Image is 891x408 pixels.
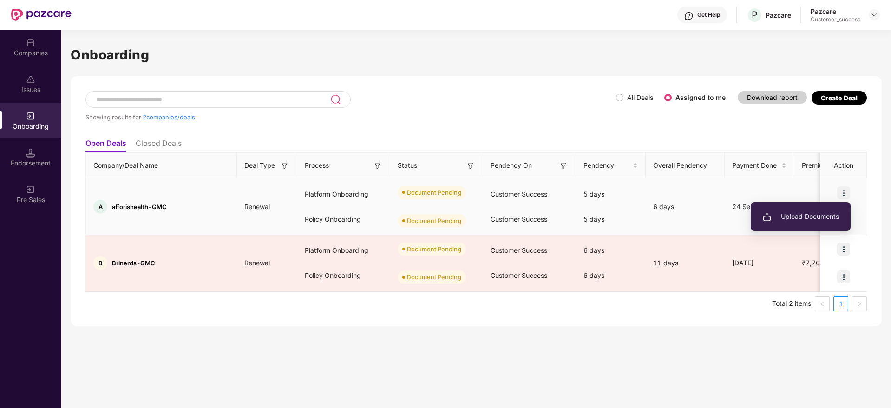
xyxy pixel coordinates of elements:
[732,160,780,171] span: Payment Done
[837,243,850,256] img: icon
[143,113,195,121] span: 2 companies/deals
[86,153,237,178] th: Company/Deal Name
[330,94,341,105] img: svg+xml;base64,PHN2ZyB3aWR0aD0iMjQiIGhlaWdodD0iMjUiIHZpZXdCb3g9IjAgMCAyNCAyNSIgZmlsbD0ibm9uZSIgeG...
[684,11,694,20] img: svg+xml;base64,PHN2ZyBpZD0iSGVscC0zMngzMiIgeG1sbnM9Imh0dHA6Ly93d3cudzMub3JnLzIwMDAvc3ZnIiB3aWR0aD...
[576,263,646,288] div: 6 days
[237,203,277,211] span: Renewal
[821,94,858,102] div: Create Deal
[762,211,839,222] span: Upload Documents
[26,75,35,84] img: svg+xml;base64,PHN2ZyBpZD0iSXNzdWVzX2Rpc2FibGVkIiB4bWxucz0iaHR0cDovL3d3dy53My5vcmcvMjAwMC9zdmciIH...
[815,296,830,311] button: left
[297,238,390,263] div: Platform Onboarding
[834,297,848,311] a: 1
[871,11,878,19] img: svg+xml;base64,PHN2ZyBpZD0iRHJvcGRvd24tMzJ4MzIiIHhtbG5zPSJodHRwOi8vd3d3LnczLm9yZy8yMDAwL3N2ZyIgd2...
[811,7,860,16] div: Pazcare
[407,272,461,282] div: Document Pending
[305,160,329,171] span: Process
[794,153,855,178] th: Premium Paid
[407,244,461,254] div: Document Pending
[725,202,794,212] div: 24 Sep 2025
[852,296,867,311] button: right
[837,270,850,283] img: icon
[725,258,794,268] div: [DATE]
[697,11,720,19] div: Get Help
[93,256,107,270] div: B
[752,9,758,20] span: P
[811,16,860,23] div: Customer_success
[71,45,882,65] h1: Onboarding
[26,38,35,47] img: svg+xml;base64,PHN2ZyBpZD0iQ29tcGFuaWVzIiB4bWxucz0iaHR0cDovL3d3dy53My5vcmcvMjAwMC9zdmciIHdpZHRoPS...
[491,190,547,198] span: Customer Success
[398,160,417,171] span: Status
[576,182,646,207] div: 5 days
[136,138,182,152] li: Closed Deals
[112,259,155,267] span: Brinerds-GMC
[93,200,107,214] div: A
[491,160,532,171] span: Pendency On
[583,160,631,171] span: Pendency
[857,301,862,307] span: right
[833,296,848,311] li: 1
[26,148,35,158] img: svg+xml;base64,PHN2ZyB3aWR0aD0iMTQuNSIgaGVpZ2h0PSIxNC41IiB2aWV3Qm94PSIwIDAgMTYgMTYiIGZpbGw9Im5vbm...
[815,296,830,311] li: Previous Page
[646,258,725,268] div: 11 days
[738,91,807,104] button: Download report
[85,113,616,121] div: Showing results for
[766,11,791,20] div: Pazcare
[112,203,167,211] span: afforishealth-GMC
[407,216,461,225] div: Document Pending
[675,93,726,101] label: Assigned to me
[576,238,646,263] div: 6 days
[725,153,794,178] th: Payment Done
[85,138,126,152] li: Open Deals
[491,215,547,223] span: Customer Success
[627,93,653,101] label: All Deals
[11,9,72,21] img: New Pazcare Logo
[244,160,275,171] span: Deal Type
[576,153,646,178] th: Pendency
[466,161,475,171] img: svg+xml;base64,PHN2ZyB3aWR0aD0iMTYiIGhlaWdodD0iMTYiIHZpZXdCb3g9IjAgMCAxNiAxNiIgZmlsbD0ibm9uZSIgeG...
[576,207,646,232] div: 5 days
[491,271,547,279] span: Customer Success
[762,212,772,222] img: svg+xml;base64,PHN2ZyB3aWR0aD0iMjAiIGhlaWdodD0iMjAiIHZpZXdCb3g9IjAgMCAyMCAyMCIgZmlsbD0ibm9uZSIgeG...
[559,161,568,171] img: svg+xml;base64,PHN2ZyB3aWR0aD0iMTYiIGhlaWdodD0iMTYiIHZpZXdCb3g9IjAgMCAxNiAxNiIgZmlsbD0ibm9uZSIgeG...
[237,259,277,267] span: Renewal
[280,161,289,171] img: svg+xml;base64,PHN2ZyB3aWR0aD0iMTYiIGhlaWdodD0iMTYiIHZpZXdCb3g9IjAgMCAxNiAxNiIgZmlsbD0ibm9uZSIgeG...
[297,182,390,207] div: Platform Onboarding
[819,301,825,307] span: left
[373,161,382,171] img: svg+xml;base64,PHN2ZyB3aWR0aD0iMTYiIGhlaWdodD0iMTYiIHZpZXdCb3g9IjAgMCAxNiAxNiIgZmlsbD0ibm9uZSIgeG...
[820,153,867,178] th: Action
[297,207,390,232] div: Policy Onboarding
[491,246,547,254] span: Customer Success
[794,259,842,267] span: ₹7,70,000
[26,112,35,121] img: svg+xml;base64,PHN2ZyB3aWR0aD0iMjAiIGhlaWdodD0iMjAiIHZpZXdCb3g9IjAgMCAyMCAyMCIgZmlsbD0ibm9uZSIgeG...
[26,185,35,194] img: svg+xml;base64,PHN2ZyB3aWR0aD0iMjAiIGhlaWdodD0iMjAiIHZpZXdCb3g9IjAgMCAyMCAyMCIgZmlsbD0ibm9uZSIgeG...
[837,186,850,199] img: icon
[297,263,390,288] div: Policy Onboarding
[646,202,725,212] div: 6 days
[852,296,867,311] li: Next Page
[646,153,725,178] th: Overall Pendency
[772,296,811,311] li: Total 2 items
[407,188,461,197] div: Document Pending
